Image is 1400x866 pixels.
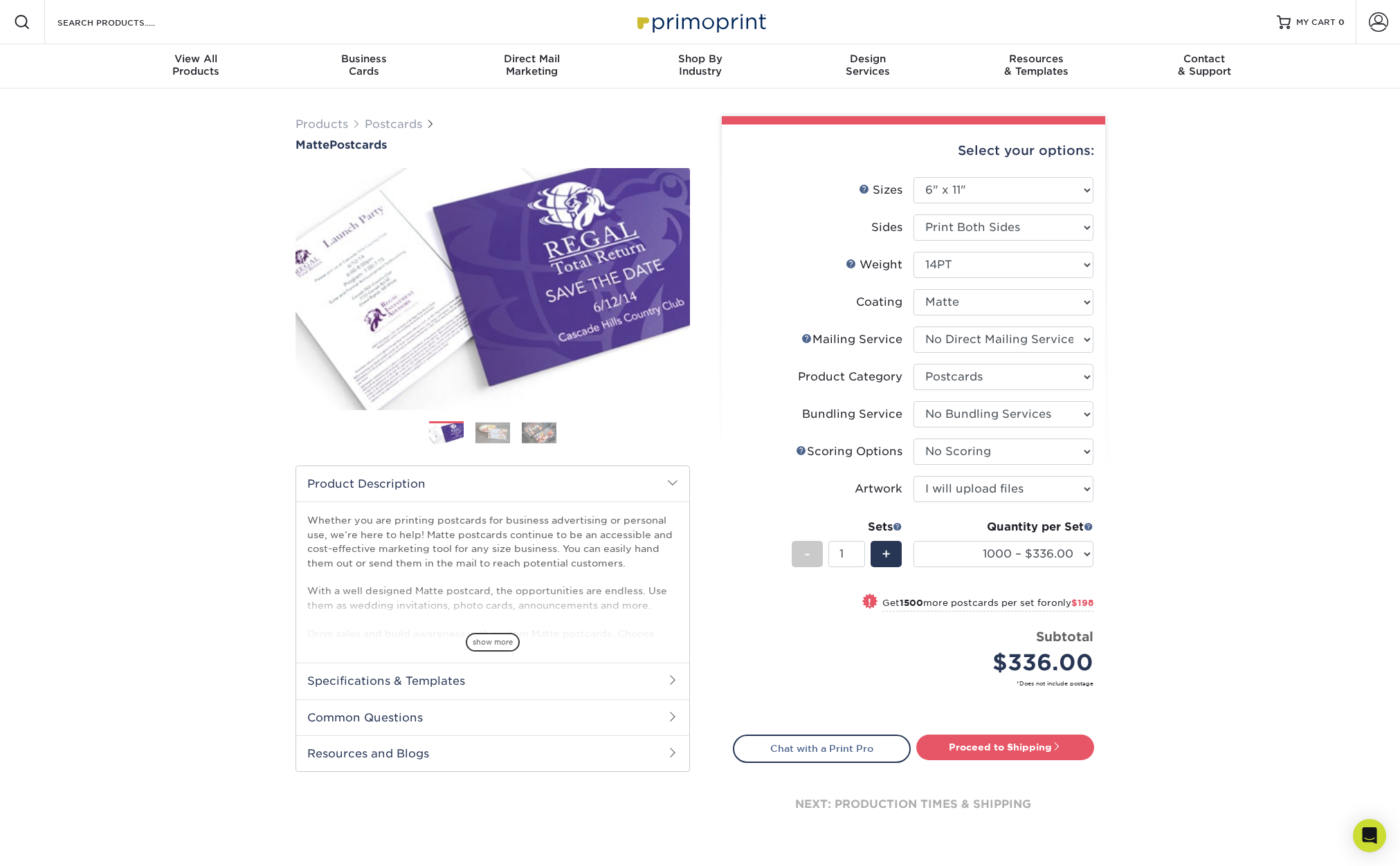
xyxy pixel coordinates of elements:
[868,595,871,609] span: !
[448,44,616,89] a: Direct MailMarketing
[280,53,448,77] div: Cards
[846,257,902,273] div: Weight
[1036,629,1093,644] strong: Subtotal
[616,53,784,77] div: Industry
[733,125,1094,177] div: Select your options:
[1120,53,1289,77] div: & Support
[733,763,1094,846] div: next: production times & shipping
[631,7,770,37] img: Primoprint
[855,481,902,497] div: Artwork
[296,138,690,151] a: MattePostcards
[784,44,952,89] a: DesignServices
[952,53,1120,77] div: & Templates
[296,118,348,131] a: Products
[112,53,280,65] span: View All
[522,422,556,443] img: Postcards 03
[1120,44,1289,89] a: Contact& Support
[616,53,784,65] span: Shop By
[733,735,911,762] a: Chat with a Print Pro
[296,735,689,771] h2: Resources and Blogs
[365,118,422,131] a: Postcards
[784,53,952,65] span: Design
[1296,17,1336,28] span: MY CART
[913,519,1093,535] div: Quantity per Set
[796,443,902,460] div: Scoring Options
[900,598,923,608] strong: 1500
[744,679,1093,688] small: *Does not include postage
[307,513,678,683] p: Whether you are printing postcards for business advertising or personal use, we’re here to help! ...
[112,44,280,89] a: View AllProducts
[296,663,689,699] h2: Specifications & Templates
[429,422,464,446] img: Postcards 01
[798,369,902,385] div: Product Category
[56,14,191,30] input: SEARCH PRODUCTS.....
[916,735,1094,759] a: Proceed to Shipping
[296,466,689,501] h2: Product Description
[801,331,902,348] div: Mailing Service
[952,53,1120,65] span: Resources
[448,53,616,77] div: Marketing
[882,544,891,564] span: +
[924,646,1093,679] div: $336.00
[296,138,329,151] span: Matte
[1120,53,1289,65] span: Contact
[802,406,902,423] div: Bundling Service
[859,182,902,199] div: Sizes
[792,519,902,535] div: Sets
[1353,819,1386,852] div: Open Intercom Messenger
[1338,17,1345,27] span: 0
[952,44,1120,89] a: Resources& Templates
[112,53,280,77] div: Products
[616,44,784,89] a: Shop ByIndustry
[296,138,690,151] h1: Postcards
[1051,598,1093,608] span: only
[475,422,510,443] img: Postcards 02
[296,699,689,735] h2: Common Questions
[466,633,520,652] span: show more
[1071,598,1093,608] span: $198
[856,294,902,311] div: Coating
[871,219,902,236] div: Sides
[882,598,1093,611] small: Get more postcards per set for
[448,53,616,65] span: Direct Mail
[804,544,810,564] span: -
[280,44,448,89] a: BusinessCards
[296,153,690,425] img: Matte 01
[280,53,448,65] span: Business
[784,53,952,77] div: Services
